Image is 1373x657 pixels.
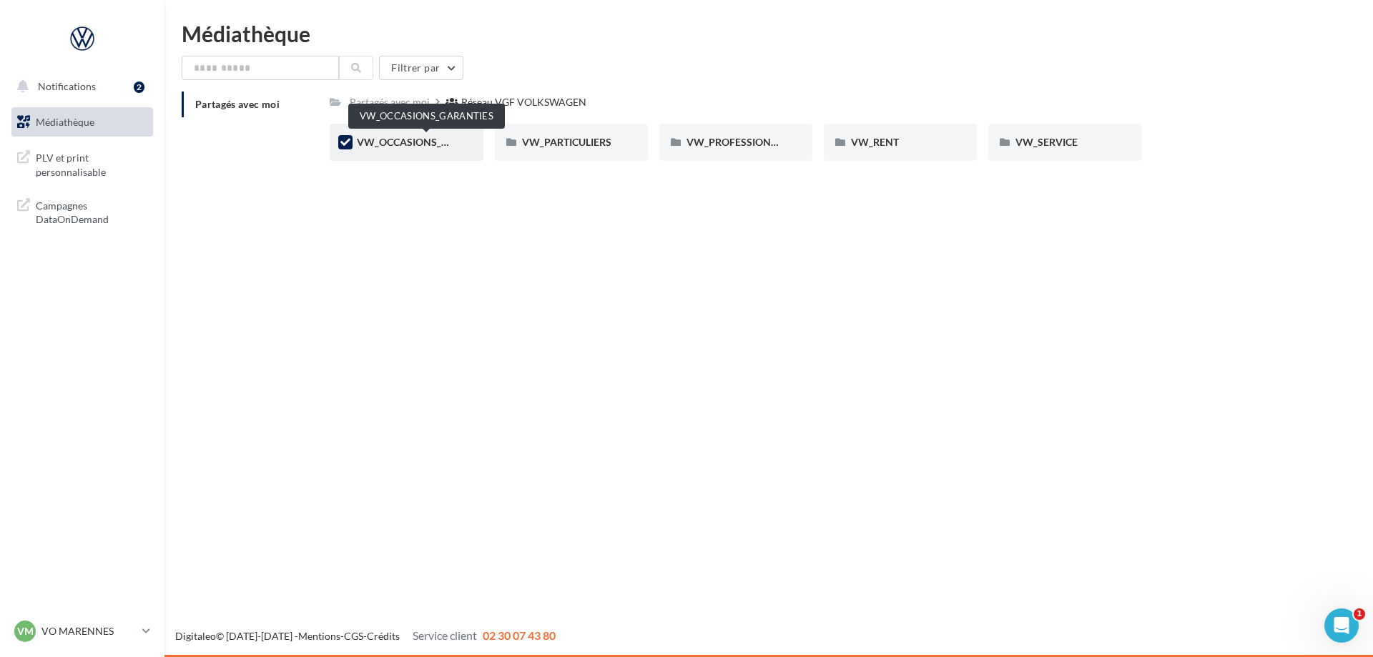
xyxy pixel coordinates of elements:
[851,136,899,148] span: VW_RENT
[9,71,150,102] button: Notifications 2
[17,624,34,638] span: VM
[348,104,505,129] div: VW_OCCASIONS_GARANTIES
[686,136,795,148] span: VW_PROFESSIONNELS
[9,142,156,184] a: PLV et print personnalisable
[175,630,216,642] a: Digitaleo
[9,107,156,137] a: Médiathèque
[134,81,144,93] div: 2
[11,618,153,645] a: VM VO MARENNES
[1354,608,1365,620] span: 1
[1324,608,1359,643] iframe: Intercom live chat
[1015,136,1078,148] span: VW_SERVICE
[38,80,96,92] span: Notifications
[36,148,147,179] span: PLV et print personnalisable
[483,628,556,642] span: 02 30 07 43 80
[367,630,400,642] a: Crédits
[182,23,1356,44] div: Médiathèque
[9,190,156,232] a: Campagnes DataOnDemand
[522,136,611,148] span: VW_PARTICULIERS
[298,630,340,642] a: Mentions
[36,196,147,227] span: Campagnes DataOnDemand
[413,628,477,642] span: Service client
[344,630,363,642] a: CGS
[175,630,556,642] span: © [DATE]-[DATE] - - -
[41,624,137,638] p: VO MARENNES
[195,98,280,110] span: Partagés avec moi
[357,136,497,148] span: VW_OCCASIONS_GARANTIES
[350,95,430,109] div: Partagés avec moi
[461,95,586,109] div: Réseau VGF VOLKSWAGEN
[36,116,94,128] span: Médiathèque
[379,56,463,80] button: Filtrer par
